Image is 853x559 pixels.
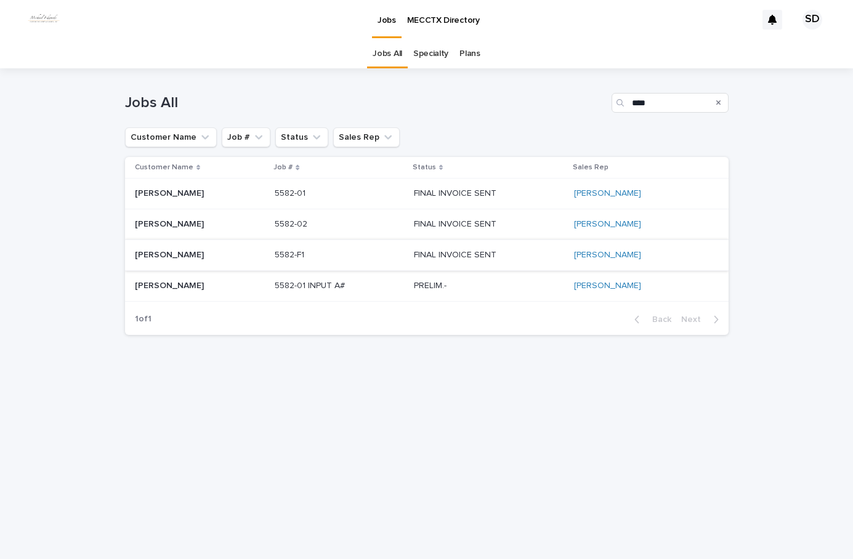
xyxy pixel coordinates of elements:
[135,247,206,260] p: [PERSON_NAME]
[459,39,480,68] a: Plans
[413,39,448,68] a: Specialty
[273,161,293,174] p: Job #
[275,247,307,260] p: 5582-F1
[414,217,499,230] p: FINAL INVOICE SENT
[125,179,729,209] tr: [PERSON_NAME][PERSON_NAME] 5582-015582-01 FINAL INVOICE SENTFINAL INVOICE SENT [PERSON_NAME]
[135,186,206,199] p: [PERSON_NAME]
[414,186,499,199] p: FINAL INVOICE SENT
[573,161,608,174] p: Sales Rep
[125,127,217,147] button: Customer Name
[135,278,206,291] p: [PERSON_NAME]
[125,239,729,270] tr: [PERSON_NAME][PERSON_NAME] 5582-F15582-F1 FINAL INVOICE SENTFINAL INVOICE SENT [PERSON_NAME]
[625,314,676,325] button: Back
[222,127,270,147] button: Job #
[275,217,310,230] p: 5582-02
[135,161,193,174] p: Customer Name
[413,161,436,174] p: Status
[414,278,449,291] p: PRELIM.-
[574,250,641,260] a: [PERSON_NAME]
[676,314,729,325] button: Next
[25,7,63,32] img: dhEtdSsQReaQtgKTuLrt
[275,127,328,147] button: Status
[275,186,308,199] p: 5582-01
[125,94,607,112] h1: Jobs All
[681,315,708,324] span: Next
[574,281,641,291] a: [PERSON_NAME]
[135,217,206,230] p: [PERSON_NAME]
[333,127,400,147] button: Sales Rep
[574,188,641,199] a: [PERSON_NAME]
[125,270,729,301] tr: [PERSON_NAME][PERSON_NAME] 5582-01 INPUT A#5582-01 INPUT A# PRELIM.-PRELIM.- [PERSON_NAME]
[612,93,729,113] input: Search
[802,10,822,30] div: SD
[574,219,641,230] a: [PERSON_NAME]
[125,209,729,240] tr: [PERSON_NAME][PERSON_NAME] 5582-025582-02 FINAL INVOICE SENTFINAL INVOICE SENT [PERSON_NAME]
[275,278,347,291] p: 5582-01 INPUT A#
[645,315,671,324] span: Back
[414,247,499,260] p: FINAL INVOICE SENT
[373,39,402,68] a: Jobs All
[125,304,161,334] p: 1 of 1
